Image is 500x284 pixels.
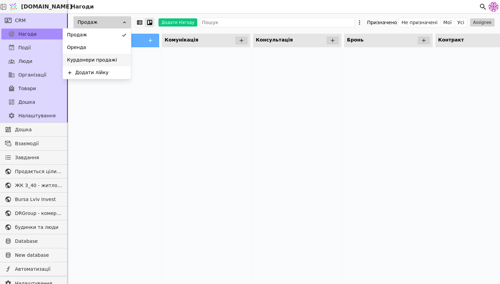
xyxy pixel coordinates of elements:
a: DRGroup - комерційна нерухоомість [1,208,66,219]
input: Пошук [200,18,355,27]
a: [DOMAIN_NAME] [7,0,68,13]
span: Консультація [256,37,293,43]
span: Курдонери продажі [67,56,117,64]
span: Налаштування [18,112,55,119]
span: Комунікація [165,37,198,43]
a: Завдання [1,152,66,163]
a: Додати Нагоду [154,18,197,27]
a: Люди [1,56,66,67]
div: Продаж [73,16,131,28]
span: Продаж [67,31,87,38]
span: New database [15,252,62,259]
a: Автоматизації [1,264,66,274]
span: Нагоди [18,31,37,38]
a: Організації [1,69,66,80]
span: Оренда [67,44,86,51]
a: будинки та люди [1,222,66,233]
span: Люди [18,58,32,65]
a: Взаємодії [1,138,66,149]
button: Додати Нагоду [159,18,197,27]
span: Події [18,44,31,51]
span: [DOMAIN_NAME] [21,3,72,11]
img: 137b5da8a4f5046b86490006a8dec47a [488,2,499,12]
a: Події [1,42,66,53]
a: Налаштування [1,110,66,121]
div: Додати лійку [75,69,109,76]
span: Дошка [18,99,35,106]
span: DRGroup - комерційна нерухоомість [15,210,62,217]
span: Bursa Lviv Invest [15,196,62,203]
span: Взаємодії [15,140,62,147]
span: Автоматизації [15,266,62,273]
button: Assignee [470,18,495,27]
span: Організації [18,71,46,79]
a: ЖК З_40 - житлова та комерційна нерухомість класу Преміум [1,180,66,191]
a: Товари [1,83,66,94]
span: Бронь [347,37,364,43]
button: Мої [440,18,455,27]
span: Завдання [15,154,39,161]
button: Усі [455,18,467,27]
span: ЖК З_40 - житлова та комерційна нерухомість класу Преміум [15,182,62,189]
a: Database [1,236,66,247]
a: New database [1,250,66,261]
span: Дошка [15,126,62,133]
div: Призначено [367,18,397,27]
a: Bursa Lviv Invest [1,194,66,205]
a: CRM [1,15,66,26]
a: Продається цілий будинок [PERSON_NAME] нерухомість [1,166,66,177]
span: будинки та люди [15,224,62,231]
h2: Нагоди [68,3,94,11]
span: Продається цілий будинок [PERSON_NAME] нерухомість [15,168,62,175]
button: Не призначені [399,18,440,27]
span: CRM [15,17,26,24]
span: Контракт [438,37,464,43]
a: Дошка [1,124,66,135]
img: Logo [8,0,18,13]
a: Дошка [1,97,66,107]
a: Нагоди [1,29,66,39]
span: Database [15,238,62,245]
span: Товари [18,85,36,92]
